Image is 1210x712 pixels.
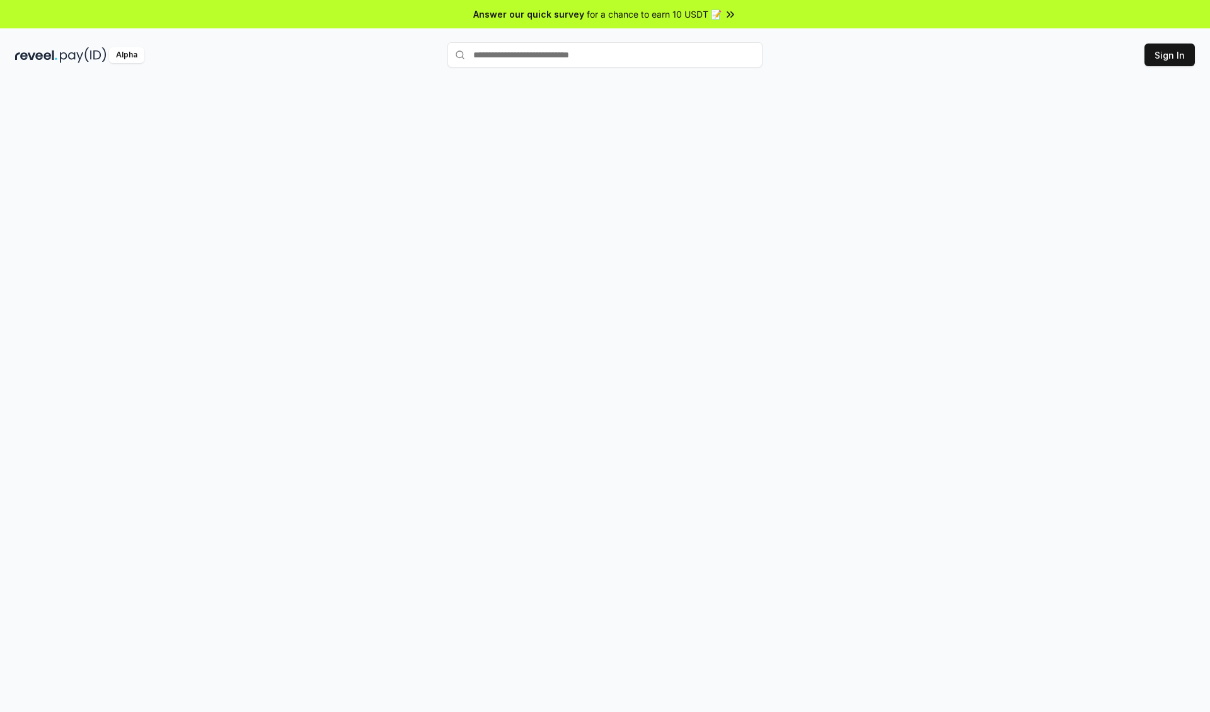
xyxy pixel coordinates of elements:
button: Sign In [1144,44,1195,66]
div: Alpha [109,47,144,63]
img: pay_id [60,47,107,63]
span: for a chance to earn 10 USDT 📝 [587,8,722,21]
img: reveel_dark [15,47,57,63]
span: Answer our quick survey [473,8,584,21]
